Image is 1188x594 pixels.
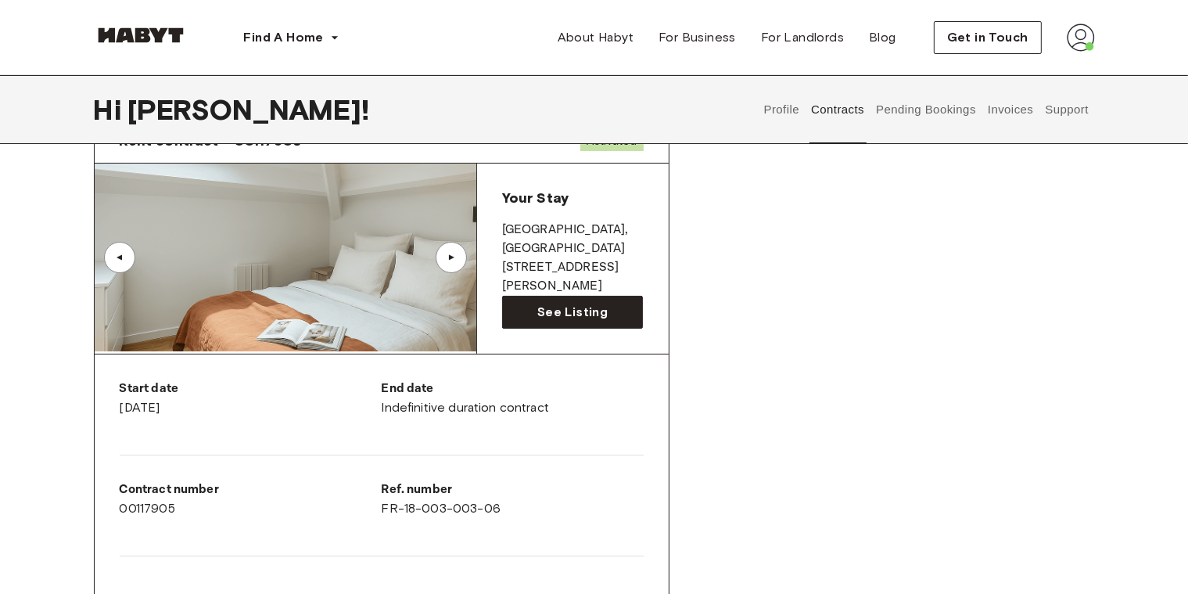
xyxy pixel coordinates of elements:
[1067,23,1095,52] img: avatar
[761,28,844,47] span: For Landlords
[659,28,736,47] span: For Business
[947,28,1028,47] span: Get in Touch
[502,221,644,258] p: [GEOGRAPHIC_DATA] , [GEOGRAPHIC_DATA]
[112,253,127,262] div: ▲
[874,75,978,144] button: Pending Bookings
[244,28,324,47] span: Find A Home
[443,253,459,262] div: ▲
[502,296,644,329] a: See Listing
[646,22,748,53] a: For Business
[545,22,646,53] a: About Habyt
[382,481,644,518] div: FR-18-003-003-06
[537,303,608,322] span: See Listing
[127,93,369,126] span: [PERSON_NAME] !
[382,481,644,499] p: Ref. number
[95,164,476,351] img: Image of the room
[120,380,382,417] div: [DATE]
[502,258,644,296] p: [STREET_ADDRESS][PERSON_NAME]
[120,481,382,499] p: Contract number
[1043,75,1091,144] button: Support
[231,22,352,53] button: Find A Home
[120,481,382,518] div: 00117905
[748,22,856,53] a: For Landlords
[758,75,1094,144] div: user profile tabs
[762,75,802,144] button: Profile
[382,380,644,398] p: End date
[558,28,633,47] span: About Habyt
[809,75,867,144] button: Contracts
[856,22,909,53] a: Blog
[94,93,127,126] span: Hi
[502,189,569,207] span: Your Stay
[120,380,382,398] p: Start date
[985,75,1035,144] button: Invoices
[382,380,644,417] div: Indefinitive duration contract
[94,27,188,43] img: Habyt
[869,28,896,47] span: Blog
[934,21,1042,54] button: Get in Touch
